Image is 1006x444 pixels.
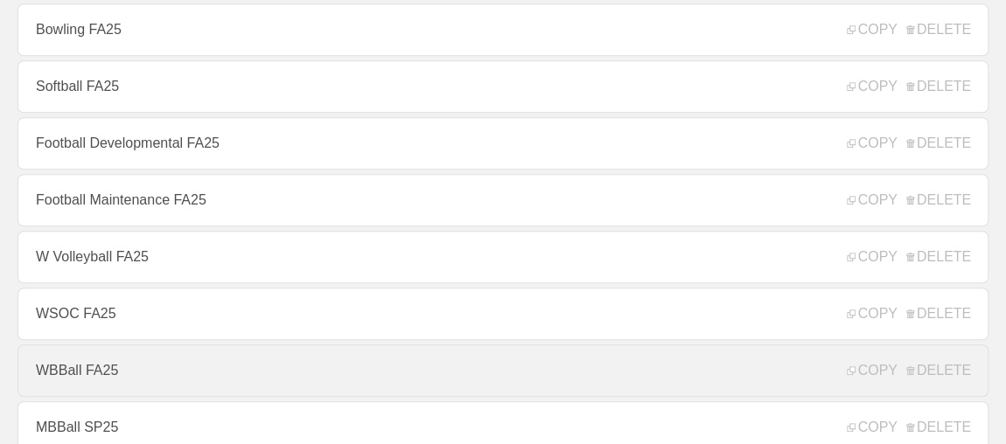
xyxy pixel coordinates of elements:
span: DELETE [906,420,971,435]
span: DELETE [906,249,971,265]
a: W Volleyball FA25 [17,231,989,283]
a: WSOC FA25 [17,288,989,340]
span: COPY [847,79,897,94]
a: Football Maintenance FA25 [17,174,989,226]
a: Football Developmental FA25 [17,117,989,170]
span: COPY [847,420,897,435]
iframe: Chat Widget [919,360,1006,444]
span: COPY [847,192,897,208]
span: COPY [847,249,897,265]
span: DELETE [906,192,971,208]
span: COPY [847,135,897,151]
span: DELETE [906,79,971,94]
a: Bowling FA25 [17,3,989,56]
span: COPY [847,22,897,38]
span: DELETE [906,22,971,38]
span: DELETE [906,135,971,151]
span: DELETE [906,306,971,322]
a: Softball FA25 [17,60,989,113]
a: WBBall FA25 [17,344,989,397]
span: DELETE [906,363,971,378]
span: COPY [847,306,897,322]
span: COPY [847,363,897,378]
